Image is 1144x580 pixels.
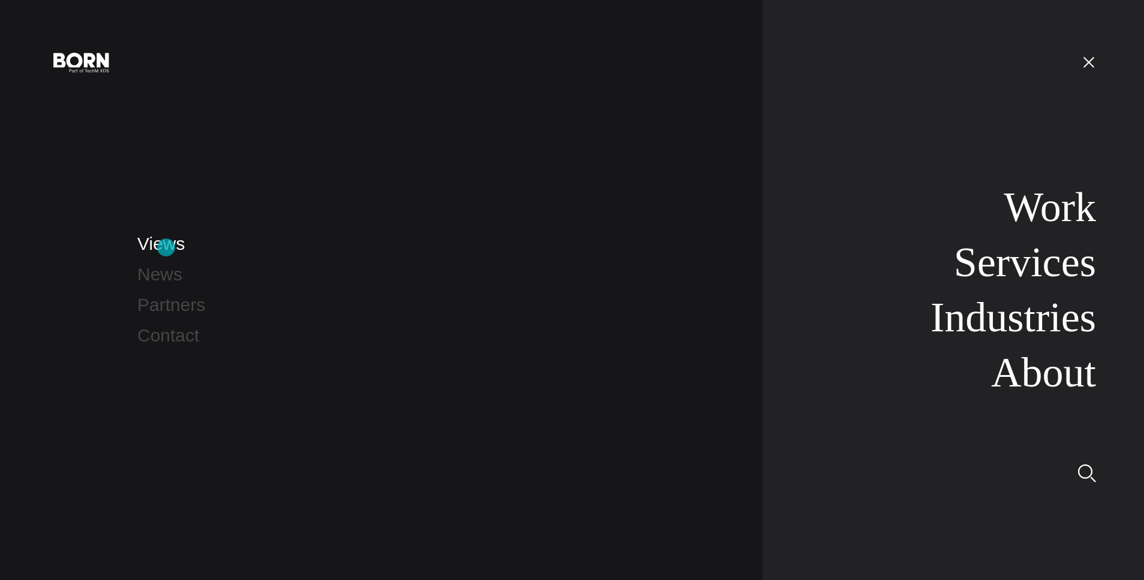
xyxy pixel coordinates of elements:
[1074,49,1103,74] button: Open
[137,234,185,253] a: Views
[137,325,199,345] a: Contact
[137,264,182,284] a: News
[954,239,1096,285] a: Services
[137,295,205,315] a: Partners
[931,294,1096,340] a: Industries
[991,349,1096,395] a: About
[1078,464,1096,482] img: Search
[1004,184,1096,230] a: Work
